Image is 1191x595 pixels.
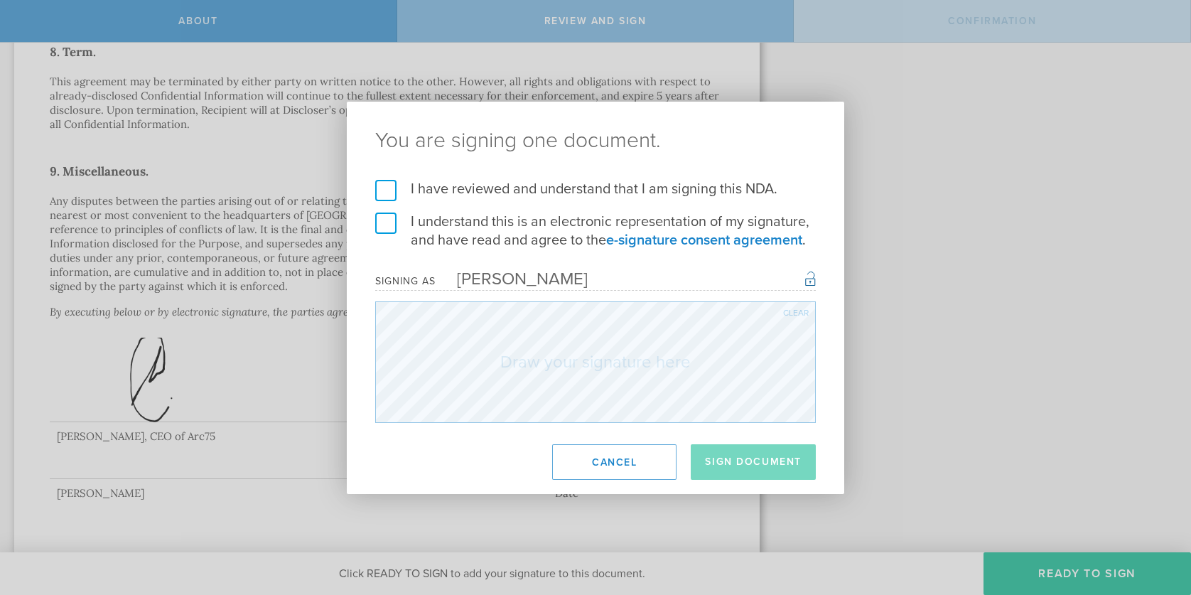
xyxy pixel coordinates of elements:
div: [PERSON_NAME] [436,269,588,289]
a: e-signature consent agreement [606,232,802,249]
ng-pluralize: You are signing one document. [375,130,816,151]
button: Sign Document [691,444,816,480]
div: Signing as [375,275,436,287]
label: I have reviewed and understand that I am signing this NDA. [375,180,816,198]
button: Cancel [552,444,677,480]
label: I understand this is an electronic representation of my signature, and have read and agree to the . [375,213,816,250]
